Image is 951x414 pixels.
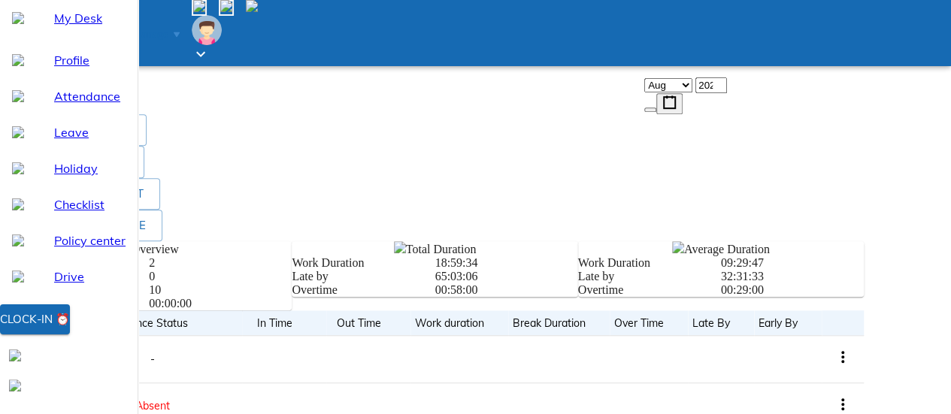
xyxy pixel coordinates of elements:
span: Overview [132,243,179,255]
span: Early By [759,314,817,332]
span: Attendance Status [97,314,207,332]
div: Late by [578,270,721,283]
span: Attendance Status [97,314,188,332]
div: 0 [149,270,292,283]
div: 09:29:47 [721,256,864,270]
span: In Time [257,314,312,332]
div: Work Duration [578,256,721,270]
div: 00:00:00 [149,297,292,310]
span: Late By [692,314,750,332]
img: clock-time-16px.ef8c237e.svg [672,241,684,253]
div: 65:03:06 [435,270,577,283]
div: Late by [292,270,435,283]
span: Work duration [415,314,504,332]
span: Early By [759,314,798,332]
div: 32:31:33 [721,270,864,283]
span: In Time [257,314,292,332]
div: 00:58:00 [435,283,577,297]
span: Work duration [415,314,484,332]
div: Overtime [578,283,721,297]
div: 18:59:34 [435,256,577,270]
img: user-outline-16px.4d3433a5.svg [12,54,24,66]
div: Overtime [292,283,435,297]
img: clock-time-16px.ef8c237e.svg [394,241,406,253]
div: 2 [149,256,292,270]
img: Employee [192,15,222,45]
span: Break Duration [513,314,586,332]
span: Average Duration [684,243,770,255]
span: Profile [54,51,126,69]
span: Out Time [337,314,381,332]
span: Out Time [337,314,401,332]
span: Late By [692,314,730,332]
span: Break Duration [513,314,605,332]
span: Over Time [614,314,683,332]
div: 00:29:00 [721,283,864,297]
span: Total Duration [406,243,477,255]
div: Work Duration [292,256,435,270]
td: - [62,336,242,382]
span: Manage [132,29,168,40]
div: 10 [149,283,292,297]
input: ---- [695,77,727,93]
